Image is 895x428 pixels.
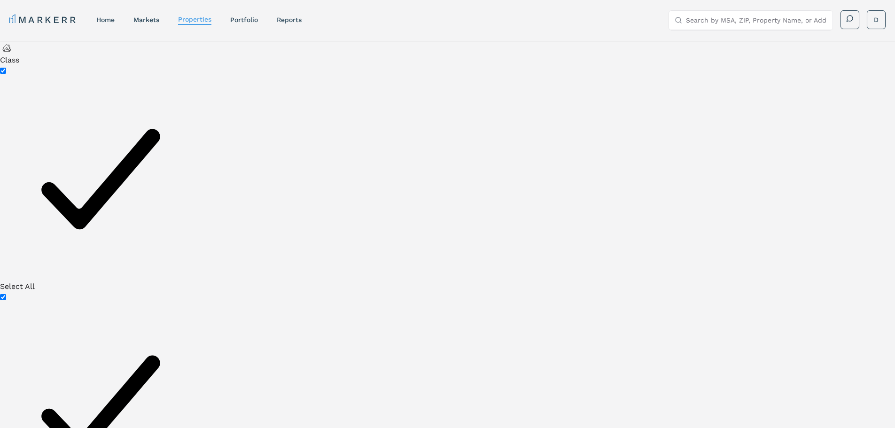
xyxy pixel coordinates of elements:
a: home [96,16,115,23]
a: reports [277,16,302,23]
a: markets [133,16,159,23]
a: properties [178,16,211,23]
button: D [867,10,886,29]
a: Portfolio [230,16,258,23]
span: D [874,15,879,24]
a: MARKERR [9,13,78,26]
input: Search by MSA, ZIP, Property Name, or Address [686,11,827,30]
